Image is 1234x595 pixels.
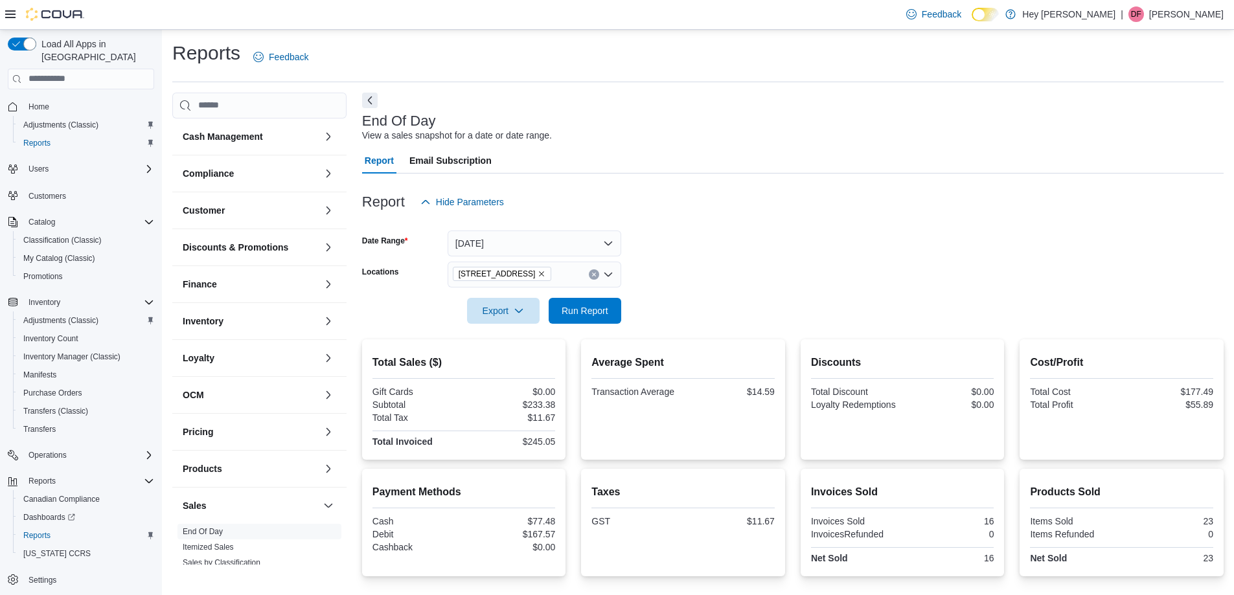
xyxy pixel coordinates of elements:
div: Cashback [372,542,461,552]
span: Operations [23,447,154,463]
span: Adjustments (Classic) [23,315,98,326]
span: Purchase Orders [18,385,154,401]
span: Adjustments (Classic) [23,120,98,130]
a: Manifests [18,367,62,383]
span: Dashboards [23,512,75,522]
a: Transfers (Classic) [18,403,93,419]
h3: Compliance [183,167,234,180]
h3: Loyalty [183,352,214,365]
div: $11.67 [686,516,775,526]
div: Debit [372,529,461,539]
a: Customers [23,188,71,204]
span: Reports [29,476,56,486]
span: Email Subscription [409,148,492,174]
button: Export [467,298,540,324]
button: Cash Management [183,130,318,143]
span: Transfers (Classic) [23,406,88,416]
span: Inventory [29,297,60,308]
label: Date Range [362,236,408,246]
button: Adjustments (Classic) [13,116,159,134]
button: Transfers [13,420,159,438]
button: Reports [13,526,159,544]
div: Cash [372,516,461,526]
h3: Pricing [183,425,213,438]
span: Manifests [23,370,56,380]
a: Itemized Sales [183,543,234,552]
div: Total Discount [811,387,900,397]
span: Report [365,148,394,174]
div: $0.00 [905,399,994,410]
button: Customer [183,204,318,217]
div: $233.38 [466,399,555,410]
a: My Catalog (Classic) [18,251,100,266]
a: Settings [23,572,62,588]
div: 0 [1125,529,1213,539]
span: Reports [23,530,51,541]
span: Itemized Sales [183,542,234,552]
button: Pricing [183,425,318,438]
button: Customers [3,186,159,205]
button: Promotions [13,267,159,286]
a: Reports [18,135,56,151]
button: Catalog [23,214,60,230]
div: $177.49 [1125,387,1213,397]
div: $77.48 [466,516,555,526]
button: Cash Management [321,129,336,144]
button: Next [362,93,378,108]
div: $55.89 [1125,399,1213,410]
h3: OCM [183,388,204,401]
a: Inventory Manager (Classic) [18,349,126,365]
button: Products [183,462,318,475]
a: Home [23,99,54,115]
span: Adjustments (Classic) [18,313,154,328]
h2: Average Spent [591,355,775,370]
h2: Discounts [811,355,994,370]
div: 23 [1125,516,1213,526]
p: Hey [PERSON_NAME] [1022,6,1115,22]
div: 16 [905,553,994,563]
a: Reports [18,528,56,543]
h3: End Of Day [362,113,436,129]
span: Reports [18,135,154,151]
span: Canadian Compliance [23,494,100,504]
div: Dawna Fuller [1128,6,1144,22]
div: Items Sold [1030,516,1119,526]
span: Home [23,98,154,115]
span: Settings [23,572,154,588]
a: Promotions [18,269,68,284]
button: Purchase Orders [13,384,159,402]
h3: Sales [183,499,207,512]
button: Canadian Compliance [13,490,159,508]
span: Settings [29,575,56,585]
span: Operations [29,450,67,460]
span: Transfers [18,421,154,437]
div: $245.05 [466,436,555,447]
div: $0.00 [905,387,994,397]
span: Manifests [18,367,154,383]
span: Hide Parameters [436,196,504,208]
button: OCM [321,387,336,403]
button: Finance [183,278,318,291]
div: Items Refunded [1030,529,1119,539]
h3: Inventory [183,315,223,328]
button: Inventory [23,295,65,310]
button: [DATE] [448,230,621,256]
button: Reports [23,473,61,489]
button: Manifests [13,366,159,384]
button: Inventory Manager (Classic) [13,348,159,366]
button: Reports [3,472,159,490]
span: Transfers (Classic) [18,403,154,419]
span: Catalog [23,214,154,230]
button: Discounts & Promotions [183,241,318,254]
button: Reports [13,134,159,152]
button: Inventory [3,293,159,311]
strong: Net Sold [1030,553,1067,563]
span: Canadian Compliance [18,491,154,507]
h2: Taxes [591,484,775,500]
span: Inventory Manager (Classic) [23,352,120,362]
button: Catalog [3,213,159,231]
button: Products [321,461,336,477]
button: Run Report [549,298,621,324]
button: Operations [23,447,72,463]
div: GST [591,516,680,526]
